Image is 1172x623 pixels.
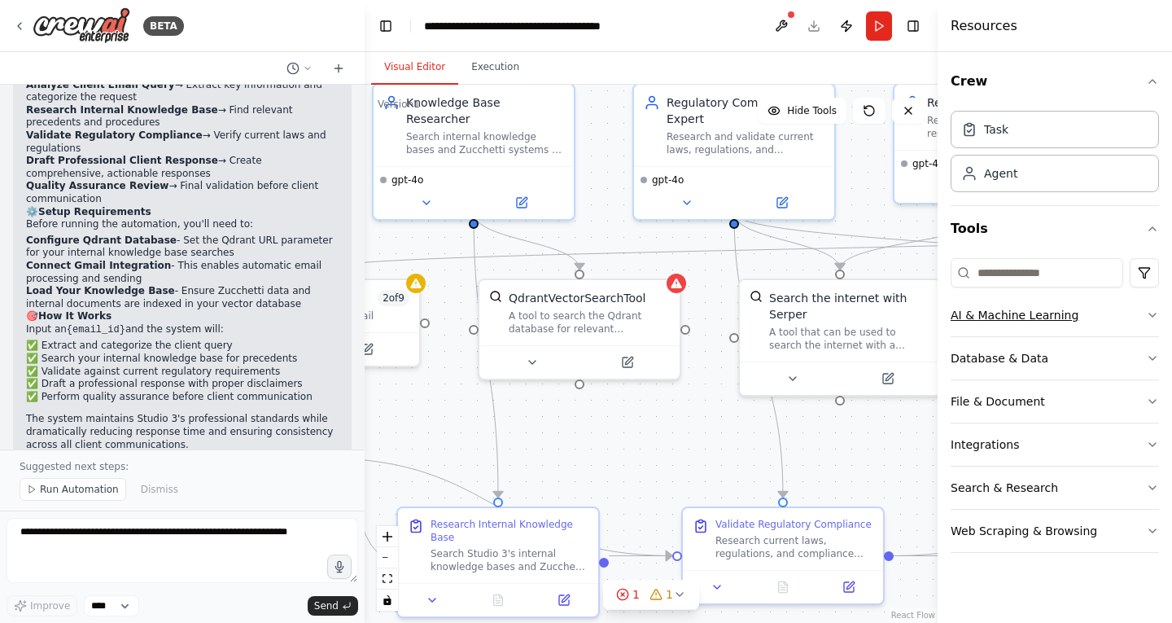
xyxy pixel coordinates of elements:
[378,290,409,306] span: Number of enabled actions
[603,580,699,610] button: 11
[20,478,126,501] button: Run Automation
[377,590,398,611] button: toggle interactivity
[377,526,398,611] div: React Flow controls
[26,285,339,310] li: - Ensure Zucchetti data and internal documents are indexed in your vector database
[377,568,398,590] button: fit view
[26,235,177,246] strong: Configure Qdrant Database
[478,279,681,380] div: QdrantVectorSearchToolQdrantVectorSearchToolA tool to search the Qdrant database for relevant inf...
[314,599,339,612] span: Send
[726,213,791,498] g: Edge from a0fec6de-15d8-4968-b353-102f01917577 to f7dce043-3799-4d05-bed6-fdc8504cceab
[509,309,670,336] div: A tool to search the Qdrant database for relevant information on internal documents.
[141,483,178,496] span: Dismiss
[406,94,564,127] div: Knowledge Base Researcher
[787,104,837,117] span: Hide Tools
[749,577,818,597] button: No output available
[927,114,1085,140] div: Review and validate drafted responses for accuracy, completeness, and compliance, cross-checking ...
[26,155,218,166] strong: Draft Professional Client Response
[632,586,640,603] span: 1
[951,337,1159,380] button: Database & Data
[891,611,935,620] a: React Flow attribution
[40,483,119,496] span: Run Automation
[715,534,873,560] div: Research current laws, regulations, and compliance requirements from authoritative sources that a...
[280,59,319,78] button: Switch to previous chat
[38,206,151,217] strong: Setup Requirements
[26,129,203,141] strong: Validate Regulatory Compliance
[951,206,1159,252] button: Tools
[371,50,458,85] button: Visual Editor
[431,547,588,573] div: Search Studio 3's internal knowledge bases and Zucchetti systems for relevant information related...
[26,353,339,366] li: ✅ Search your internal knowledge base for precedents
[681,507,885,605] div: Validate Regulatory ComplianceResearch current laws, regulations, and compliance requirements fro...
[133,478,186,501] button: Dismiss
[217,279,421,367] div: Gmail2of9Integrate with your Gmail
[308,596,358,616] button: Send
[30,599,70,612] span: Improve
[984,165,1017,182] div: Agent
[26,323,339,337] p: Input an and the system will:
[489,290,502,303] img: QdrantVectorSearchTool
[26,104,339,129] li: → Find relevant precedents and procedures
[391,173,423,186] span: gpt-4o
[20,460,345,473] p: Suggested next steps:
[536,590,592,610] button: Open in side panel
[374,15,397,37] button: Hide left sidebar
[396,507,600,618] div: Research Internal Knowledge BaseSearch Studio 3's internal knowledge bases and Zucchetti systems ...
[26,366,339,379] li: ✅ Validate against current regulatory requirements
[372,83,575,221] div: Knowledge Base ResearcherSearch internal knowledge bases and Zucchetti systems to find relevant p...
[26,391,339,404] li: ✅ Perform quality assurance before client communication
[951,252,1159,566] div: Tools
[26,180,168,191] strong: Quality Assurance Review
[26,155,339,180] li: → Create comprehensive, actionable responses
[466,213,588,270] g: Edge from 30cc3d0c-6daa-40da-805c-ca2d812db914 to 24e03495-4a40-45ae-bd5d-c3ed6a0a68f2
[652,173,684,186] span: gpt-4o
[894,548,957,564] g: Edge from f7dce043-3799-4d05-bed6-fdc8504cceab to 6ae21f38-a748-49a8-a320-c14ba55cc21d
[951,380,1159,423] button: File & Document
[893,83,1096,204] div: Response Quality ValidatorReview and validate drafted responses for accuracy, completeness, and c...
[466,213,506,498] g: Edge from 30cc3d0c-6daa-40da-805c-ca2d812db914 to 2d2bedd9-3c4c-44dc-b408-6e743b12ea81
[26,235,339,260] li: - Set the Qdrant URL parameter for your internal knowledge base searches
[26,285,175,296] strong: Load Your Knowledge Base
[7,595,77,616] button: Improve
[609,548,957,564] g: Edge from 2d2bedd9-3c4c-44dc-b408-6e743b12ea81 to 6ae21f38-a748-49a8-a320-c14ba55cc21d
[26,260,171,271] strong: Connect Gmail Integration
[26,129,339,155] li: → Verify current laws and regulations
[667,130,824,156] div: Research and validate current laws, regulations, and compliance requirements related to {query_to...
[431,518,588,544] div: Research Internal Knowledge Base
[26,79,175,90] strong: Analyze Client Email Query
[667,94,824,127] div: Regulatory Compliance Expert
[377,547,398,568] button: zoom out
[26,413,339,451] p: The system maintains Studio 3's professional standards while dramatically reducing response time ...
[464,590,533,610] button: No output available
[984,121,1008,138] div: Task
[951,467,1159,509] button: Search & Research
[842,369,934,388] button: Open in side panel
[326,59,352,78] button: Start a new chat
[327,555,352,579] button: Click to speak your automation idea
[951,104,1159,205] div: Crew
[581,353,673,372] button: Open in side panel
[406,130,564,156] div: Search internal knowledge bases and Zucchetti systems to find relevant precedents, procedures, an...
[715,518,872,531] div: Validate Regulatory Compliance
[458,50,532,85] button: Execution
[750,290,763,303] img: SerperDevTool
[951,510,1159,552] button: Web Scraping & Browsing
[26,79,339,104] li: → Extract key information and categorize the request
[951,423,1159,466] button: Integrations
[26,310,339,323] h2: 🎯
[758,98,846,124] button: Hide Tools
[475,193,567,213] button: Open in side panel
[832,213,1003,270] g: Edge from 701d57c3-5305-49c8-bf7e-b5a6b5243fe3 to 69f74db9-2327-49c9-8527-eb8a48ca15de
[26,180,339,205] li: → Final validation before client communication
[26,260,339,285] li: - This enables automatic email processing and sending
[38,310,112,322] strong: How It Works
[321,340,413,359] button: Open in side panel
[769,326,930,352] div: A tool that can be used to search the internet with a search_query. Supports different search typ...
[26,206,339,219] h2: ⚙️
[912,157,944,170] span: gpt-4o
[902,15,925,37] button: Hide right sidebar
[377,526,398,547] button: zoom in
[951,294,1159,336] button: AI & Machine Learning
[26,104,218,116] strong: Research Internal Knowledge Base
[738,279,942,397] div: SerperDevToolSearch the internet with SerperA tool that can be used to search the internet with a...
[509,290,646,306] div: QdrantVectorSearchTool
